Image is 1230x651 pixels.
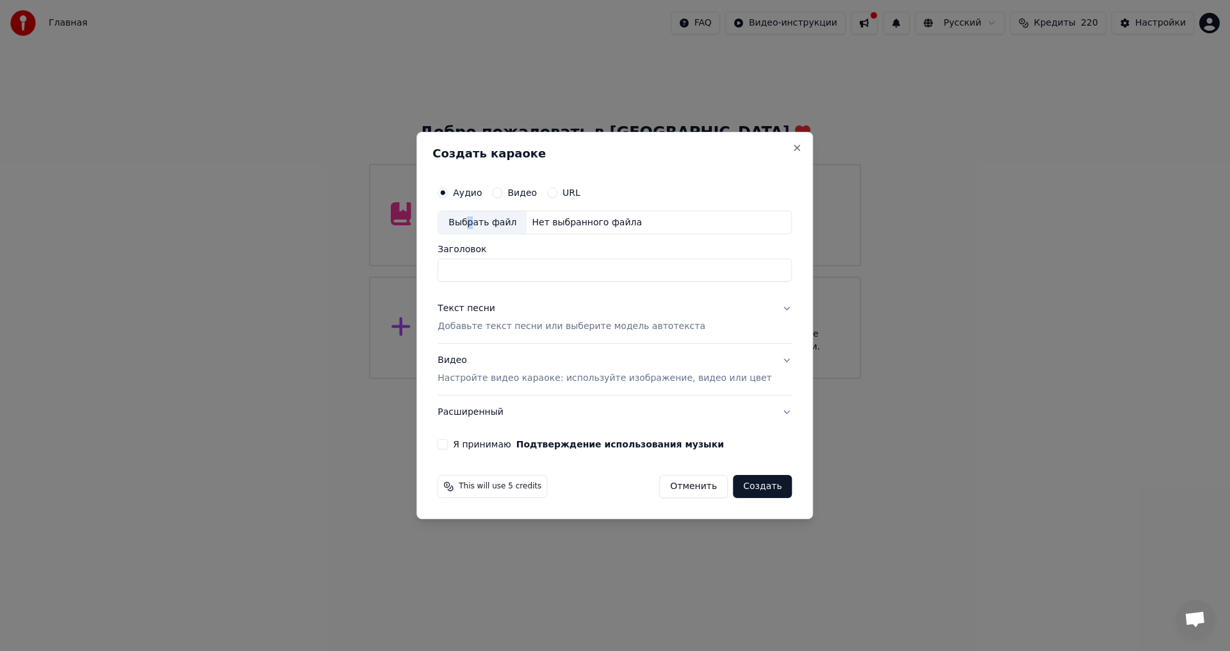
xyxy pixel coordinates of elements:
[438,344,792,396] button: ВидеоНастройте видео караоке: используйте изображение, видео или цвет
[438,303,495,316] div: Текст песни
[432,148,797,159] h2: Создать караоке
[438,372,771,385] p: Настройте видео караоке: используйте изображение, видео или цвет
[453,440,724,449] label: Я принимаю
[516,440,724,449] button: Я принимаю
[438,211,527,234] div: Выбрать файл
[659,475,728,498] button: Отменить
[507,188,537,197] label: Видео
[438,245,792,254] label: Заголовок
[562,188,580,197] label: URL
[733,475,792,498] button: Создать
[459,481,541,492] span: This will use 5 credits
[438,293,792,344] button: Текст песниДобавьте текст песни или выберите модель автотекста
[438,355,771,385] div: Видео
[453,188,482,197] label: Аудио
[527,216,647,229] div: Нет выбранного файла
[438,396,792,429] button: Расширенный
[438,321,705,334] p: Добавьте текст песни или выберите модель автотекста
